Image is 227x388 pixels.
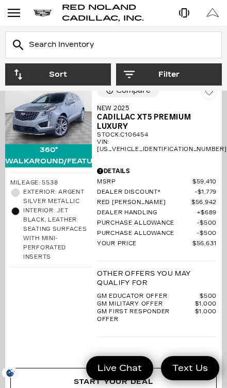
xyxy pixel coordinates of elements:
[5,144,92,167] div: 360° WalkAround/Features
[5,63,111,86] button: Sort
[10,178,92,188] li: Mileage: 5538
[97,230,197,238] span: Purchase Allowance
[97,189,217,196] a: Dealer Discount* $1,779
[23,206,92,262] span: Interior: Jet Black, Leather seating surfaces with mini-perforated inserts
[97,199,217,207] a: Red [PERSON_NAME] $56,942
[97,300,217,308] a: GM Military Offer $1,000
[62,2,170,24] a: Red Noland Cadillac, Inc.
[97,269,217,288] p: Other Offers You May Qualify For
[97,166,217,176] div: Pricing Details - New 2025 Cadillac XT5 Premium Luxury
[191,199,217,207] span: $56,942
[200,293,217,300] span: $500
[161,356,219,380] a: Text Us
[5,80,92,145] img: 2025 Cadillac XT5 Premium Luxury
[197,220,217,227] span: $500
[34,10,52,16] img: Cadillac logo
[201,84,217,103] button: Save Vehicle
[86,356,153,380] a: Live Chat
[97,220,197,227] span: Purchase Allowance
[97,104,209,113] span: New 2025
[97,139,217,153] div: VIN: [US_VEHICLE_IDENTIFICATION_NUMBER]
[116,63,222,86] button: Filter
[34,8,52,19] a: Cadillac logo
[197,209,217,217] span: $689
[97,113,209,131] span: Cadillac XT5 Premium Luxury
[195,189,217,196] span: $1,779
[74,376,154,387] div: Start Your Deal
[197,230,217,238] span: $500
[97,104,217,131] a: New 2025Cadillac XT5 Premium Luxury
[23,188,92,206] span: Exterior: Argent Silver Metallic
[192,178,217,186] span: $59,410
[97,293,200,300] span: GM Educator Offer
[97,293,217,300] a: GM Educator Offer $500
[195,308,217,324] span: $1,000
[97,240,217,248] a: Your Price $56,631
[97,240,192,248] span: Your Price
[97,209,217,217] a: Dealer Handling $689
[5,31,222,58] input: Search Inventory
[97,308,195,324] span: GM First Responder Offer
[97,189,195,196] span: Dealer Discount*
[97,131,217,139] div: Stock : C106454
[97,178,217,186] a: MSRP $59,410
[97,308,217,324] a: GM First Responder Offer $1,000
[195,300,217,308] span: $1,000
[97,230,217,238] a: Purchase Allowance $500
[92,362,147,374] span: Live Chat
[97,220,217,227] a: Purchase Allowance $500
[167,362,213,374] span: Text Us
[97,209,197,217] span: Dealer Handling
[192,240,217,248] span: $56,631
[97,300,195,308] span: GM Military Offer
[62,3,144,23] span: Red Noland Cadillac, Inc.
[97,199,191,207] span: Red [PERSON_NAME]
[97,178,192,186] span: MSRP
